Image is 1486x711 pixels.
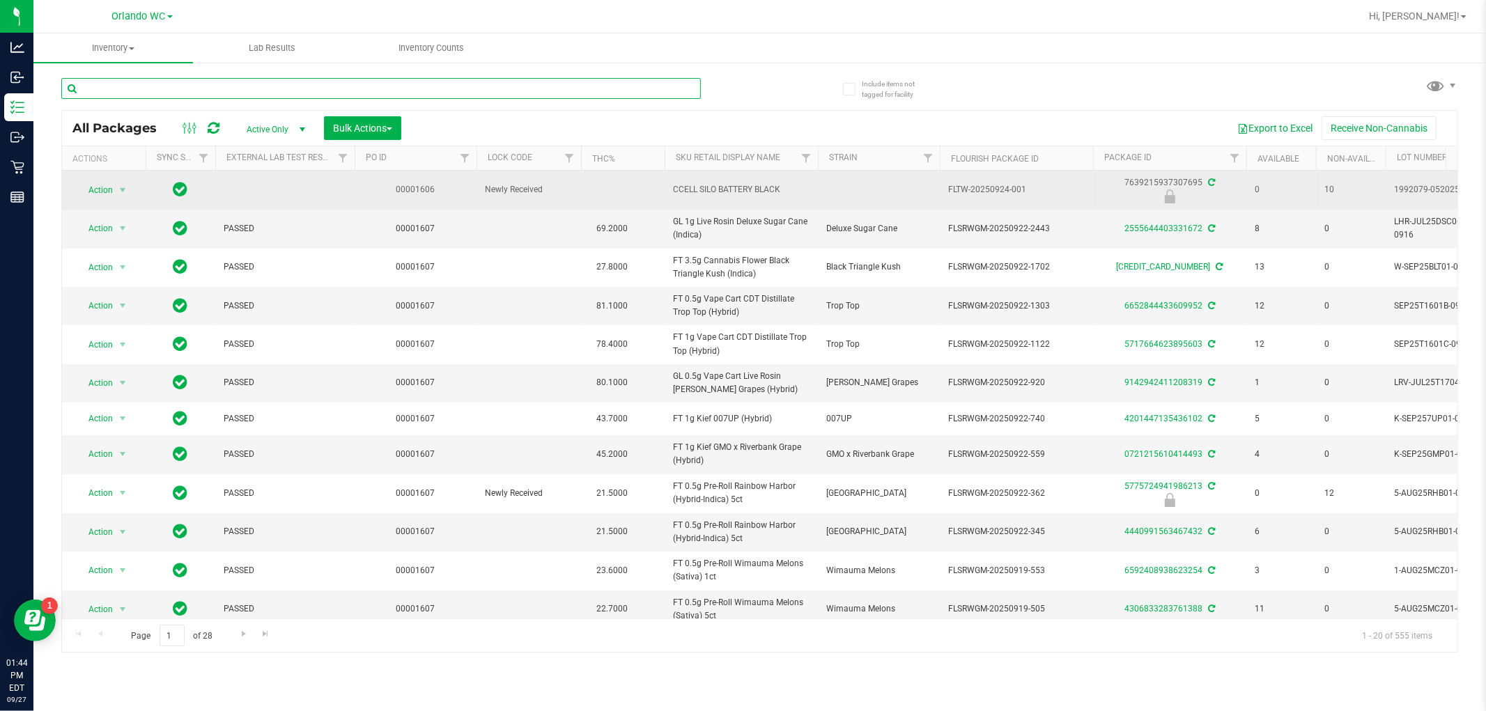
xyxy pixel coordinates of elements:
[1322,116,1437,140] button: Receive Non-Cannabis
[380,42,483,54] span: Inventory Counts
[114,258,132,277] span: select
[10,130,24,144] inline-svg: Outbound
[173,561,188,580] span: In Sync
[10,100,24,114] inline-svg: Inventory
[256,625,276,643] a: Go to the last page
[948,222,1085,235] span: FLSRWGM-20250922-2443
[76,258,114,277] span: Action
[1255,412,1308,425] span: 5
[589,257,635,277] span: 27.8000
[1228,116,1322,140] button: Export to Excel
[1206,224,1215,233] span: Sync from Compliance System
[224,299,346,313] span: PASSED
[333,123,392,134] span: Bulk Actions
[114,296,132,315] span: select
[826,487,931,500] span: [GEOGRAPHIC_DATA]
[76,409,114,428] span: Action
[396,377,435,387] a: 00001607
[366,153,387,162] a: PO ID
[224,412,346,425] span: PASSED
[352,33,511,63] a: Inventory Counts
[173,257,188,276] span: In Sync
[76,600,114,619] span: Action
[826,299,931,313] span: Trop Top
[224,260,346,274] span: PASSED
[173,219,188,238] span: In Sync
[826,222,931,235] span: Deluxe Sugar Cane
[396,604,435,614] a: 00001607
[948,260,1085,274] span: FLSRWGM-20250922-1702
[160,625,185,646] input: 1
[1206,178,1215,187] span: Sync from Compliance System
[61,78,701,99] input: Search Package ID, Item Name, SKU, Lot or Part Number...
[76,522,114,542] span: Action
[1255,338,1308,351] span: 12
[826,525,931,538] span: [GEOGRAPHIC_DATA]
[826,448,931,461] span: GMO x Riverbank Grape
[485,183,573,196] span: Newly Received
[1124,339,1202,349] a: 5717664623895603
[673,412,810,425] span: FT 1g Kief 007UP (Hybrid)
[1214,262,1223,272] span: Sync from Compliance System
[1091,176,1248,203] div: 7639215937307695
[1124,224,1202,233] a: 2555644403331672
[589,444,635,464] span: 45.2000
[114,335,132,354] span: select
[1394,338,1482,351] span: SEP25T1601C-0915
[10,70,24,84] inline-svg: Inbound
[589,522,635,542] span: 21.5000
[224,222,346,235] span: PASSED
[41,597,58,614] iframe: Resource center unread badge
[233,625,254,643] a: Go to the next page
[173,180,188,199] span: In Sync
[826,338,931,351] span: Trop Top
[1394,376,1482,389] span: LRV-JUL25T1704-0915
[224,487,346,500] span: PASSED
[1124,604,1202,614] a: 4306833283761388
[589,296,635,316] span: 81.1000
[1117,262,1211,272] a: [CREDIT_CARD_NUMBER]
[1394,525,1482,538] span: 5-AUG25RHB01-0915
[114,444,132,464] span: select
[826,602,931,616] span: Wimauma Melons
[948,338,1085,351] span: FLSRWGM-20250922-1122
[396,526,435,536] a: 00001607
[1324,487,1377,500] span: 12
[76,180,114,200] span: Action
[224,338,346,351] span: PASSED
[173,373,188,392] span: In Sync
[33,42,193,54] span: Inventory
[948,525,1085,538] span: FLSRWGM-20250922-345
[917,146,940,170] a: Filter
[76,561,114,580] span: Action
[948,564,1085,577] span: FLSRWGM-20250919-553
[948,299,1085,313] span: FLSRWGM-20250922-1303
[673,183,810,196] span: CCELL SILO BATTERY BLACK
[1324,525,1377,538] span: 0
[76,335,114,354] span: Action
[396,224,435,233] a: 00001607
[1257,154,1299,164] a: Available
[1327,154,1389,164] a: Non-Available
[1124,377,1202,387] a: 9142942411208319
[1091,189,1248,203] div: Newly Received
[948,412,1085,425] span: FLSRWGM-20250922-740
[1255,183,1308,196] span: 0
[226,153,336,162] a: External Lab Test Result
[589,483,635,503] span: 21.5000
[114,180,132,200] span: select
[1255,564,1308,577] span: 3
[592,154,615,164] a: THC%
[114,600,132,619] span: select
[76,483,114,503] span: Action
[1255,222,1308,235] span: 8
[10,190,24,204] inline-svg: Reports
[192,146,215,170] a: Filter
[1394,487,1482,500] span: 5-AUG25RHB01-0915
[673,215,810,242] span: GL 1g Live Rosin Deluxe Sugar Cane (Indica)
[396,339,435,349] a: 00001607
[1351,625,1444,646] span: 1 - 20 of 555 items
[948,183,1085,196] span: FLTW-20250924-001
[589,373,635,393] span: 80.1000
[1324,376,1377,389] span: 0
